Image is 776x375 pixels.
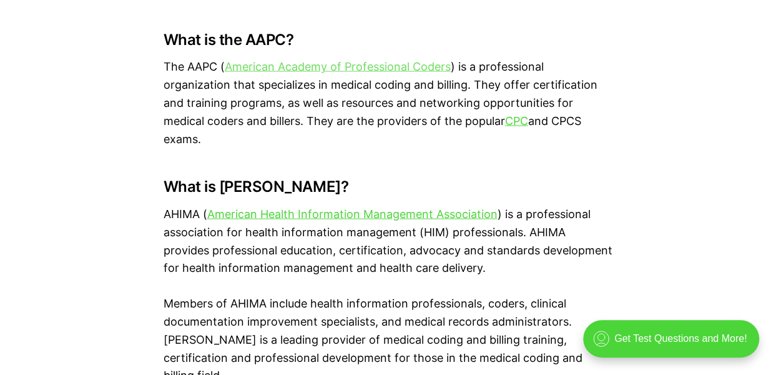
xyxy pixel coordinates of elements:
[164,58,613,148] p: The AAPC ( ) is a professional organization that specializes in medical coding and billing. They ...
[164,31,613,49] h3: What is the AAPC?
[164,206,613,277] p: AHIMA ( ) is a professional association for health information management (HIM) professionals. AH...
[164,178,613,196] h3: What is [PERSON_NAME]?
[505,114,528,127] a: CPC
[225,60,451,73] a: American Academy of Professional Coders
[207,207,498,221] a: American Health Information Management Association
[572,314,776,375] iframe: portal-trigger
